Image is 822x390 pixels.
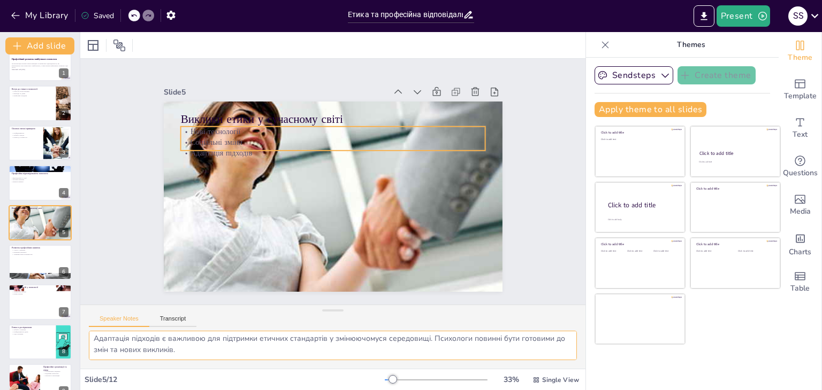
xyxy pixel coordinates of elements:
[12,136,40,138] p: Повага до особистості
[779,32,821,71] div: Change the overall theme
[85,37,102,54] div: Layout
[177,102,470,206] p: Адаптація підходів
[9,165,72,200] div: https://cdn.sendsteps.com/images/logo/sendsteps_logo_white.pnghttps://cdn.sendsteps.com/images/lo...
[601,130,678,135] div: Click to add title
[12,286,68,290] p: Роль технологій у психології
[12,212,68,214] p: Соціальні зміни
[12,94,53,96] p: Професійні стандарти
[89,315,149,327] button: Speaker Notes
[11,179,67,181] p: Постійне навчання
[9,284,72,319] div: 7
[12,90,53,92] p: Етика як основа практики
[59,68,68,78] div: 1
[9,205,72,240] div: https://cdn.sendsteps.com/images/logo/sendsteps_logo_white.pnghttps://cdn.sendsteps.com/images/lo...
[696,242,773,246] div: Click to add title
[59,347,68,356] div: 8
[653,250,678,253] div: Click to add text
[595,102,706,117] button: Apply theme to all slides
[85,375,385,385] div: Slide 5 / 12
[348,7,463,22] input: Insert title
[12,92,53,95] p: Взаємодії та довіра
[166,67,461,176] p: Виклики етики у сучасному світі
[738,250,772,253] div: Click to add text
[81,11,114,21] div: Saved
[12,132,40,134] p: Конфіденційність
[59,307,68,317] div: 7
[601,138,678,141] div: Click to add text
[601,250,625,253] div: Click to add text
[699,150,771,157] div: Click to add title
[12,289,68,291] p: Телемедицина
[12,127,40,130] p: Основні етичні принципи
[601,242,678,246] div: Click to add title
[627,250,651,253] div: Click to add text
[783,167,818,179] span: Questions
[12,88,53,91] p: Вступ до етики в психології
[43,365,68,371] p: Професійні організації та етика
[779,186,821,224] div: Add images, graphics, shapes or video
[789,246,811,258] span: Charts
[12,251,68,253] p: Практична діяльність
[12,134,40,136] p: Добробут клієнта
[11,177,67,179] p: Відповідальність за дії
[9,245,72,280] div: https://cdn.sendsteps.com/images/logo/sendsteps_logo_white.pnghttps://cdn.sendsteps.com/images/lo...
[12,246,68,249] p: Розвиток професійних навичок
[12,331,53,333] p: Конфіденційність даних
[788,6,808,26] div: S S
[142,75,357,153] div: Slide 5
[608,200,676,209] div: Click to add title
[12,329,53,331] p: Добробут учасників
[43,372,68,375] p: Підтримка психологів
[678,66,756,84] button: Create theme
[779,71,821,109] div: Add ready made slides
[9,126,72,161] div: https://cdn.sendsteps.com/images/logo/sendsteps_logo_white.pnghttps://cdn.sendsteps.com/images/lo...
[12,69,68,71] p: Generated with [URL]
[788,5,808,27] button: S S
[171,82,464,186] p: Нові технології
[59,148,68,158] div: 3
[498,375,524,385] div: 33 %
[779,109,821,147] div: Add text boxes
[12,172,68,175] p: Професійна відповідальність психолога
[9,324,72,360] div: 8
[790,283,810,294] span: Table
[12,326,53,329] p: Етика в дослідженнях
[12,253,68,255] p: Активний пошук можливостей
[696,186,773,191] div: Click to add title
[12,291,68,293] p: Онлайн-консультації
[779,224,821,263] div: Add charts and graphs
[790,206,811,217] span: Media
[12,63,68,69] p: Ця презентація розгляне етичні принципи та професійну відповідальність, які визначатимуть роль пс...
[59,267,68,277] div: 6
[12,333,53,335] p: Згода учасників
[59,108,68,118] div: 2
[542,376,579,384] span: Single View
[113,39,126,52] span: Position
[9,46,72,81] div: 1
[12,293,68,295] p: Етичні аспекти
[12,214,68,216] p: Адаптація підходів
[174,92,467,197] p: Соціальні зміни
[12,207,68,210] p: Виклики етики у сучасному світі
[12,58,57,60] strong: Професійний розвиток майбутнього психолога
[8,7,73,24] button: My Library
[12,249,68,252] p: Участь у семінарах
[595,66,673,84] button: Sendsteps
[779,147,821,186] div: Get real-time input from your audience
[43,371,68,373] p: Установлення стандартів
[717,5,770,27] button: Present
[784,90,817,102] span: Template
[12,209,68,212] p: Нові технології
[608,218,675,221] div: Click to add body
[59,188,68,198] div: 4
[788,52,812,64] span: Theme
[699,161,770,163] div: Click to add text
[43,375,68,377] p: Членство в організаціях
[694,5,714,27] button: Export to PowerPoint
[5,37,74,54] button: Add slide
[149,315,197,327] button: Transcript
[59,228,68,237] div: 5
[89,331,577,360] textarea: Використання нових технологій вимагає від психологів адаптації до нових умов роботи, що може вклю...
[9,85,72,121] div: https://cdn.sendsteps.com/images/logo/sendsteps_logo_white.pnghttps://cdn.sendsteps.com/images/lo...
[793,129,808,141] span: Text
